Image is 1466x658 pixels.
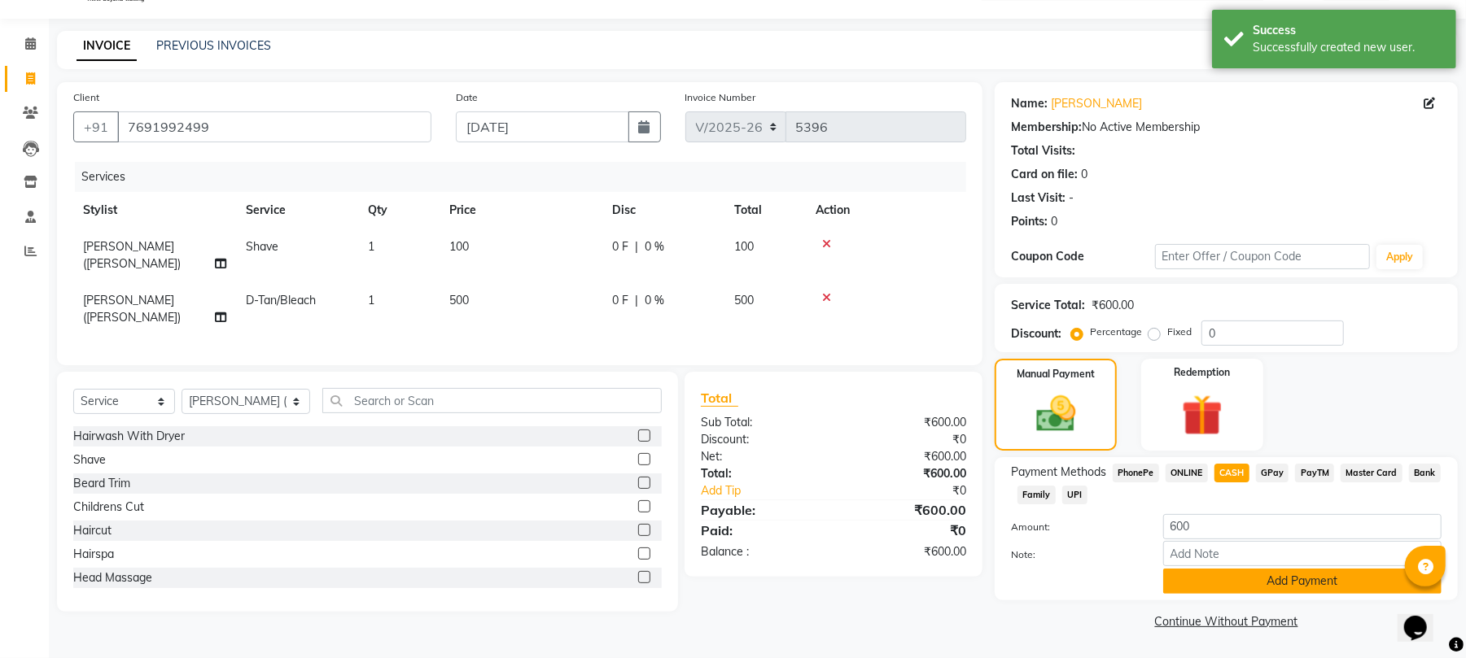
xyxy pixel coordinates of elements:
[1092,297,1134,314] div: ₹600.00
[1295,464,1334,482] span: PayTM
[724,192,806,229] th: Total
[368,239,374,254] span: 1
[449,239,469,254] span: 100
[1163,541,1442,566] input: Add Note
[1069,190,1074,207] div: -
[689,414,834,431] div: Sub Total:
[1167,325,1192,339] label: Fixed
[1163,569,1442,594] button: Add Payment
[1017,486,1056,504] span: Family
[834,500,978,520] div: ₹600.00
[1062,486,1087,504] span: UPI
[1081,166,1087,183] div: 0
[1253,22,1444,39] div: Success
[83,293,181,325] span: [PERSON_NAME] ([PERSON_NAME])
[1376,245,1423,269] button: Apply
[1214,464,1249,482] span: CASH
[1051,213,1057,230] div: 0
[1051,95,1142,112] a: [PERSON_NAME]
[834,448,978,465] div: ₹600.00
[73,90,99,105] label: Client
[1017,367,1095,381] label: Manual Payment
[1011,119,1442,136] div: No Active Membership
[1090,325,1142,339] label: Percentage
[1113,464,1159,482] span: PhonePe
[117,111,431,142] input: Search by Name/Mobile/Email/Code
[834,465,978,482] div: ₹600.00
[73,546,114,563] div: Hairspa
[1163,514,1442,539] input: Amount
[73,522,112,539] div: Haircut
[635,292,638,309] span: |
[73,451,106,468] div: Shave
[77,32,137,61] a: INVOICE
[689,465,834,482] div: Total:
[1398,593,1450,642] iframe: chat widget
[246,293,316,307] span: D-Tan/Bleach
[83,239,181,271] span: [PERSON_NAME] ([PERSON_NAME])
[612,238,628,255] span: 0 F
[998,613,1455,630] a: Continue Without Payment
[1011,464,1106,481] span: Payment Methods
[999,520,1150,534] label: Amount:
[689,500,834,520] div: Payable:
[440,192,602,229] th: Price
[358,192,440,229] th: Qty
[999,547,1150,562] label: Note:
[1174,365,1230,380] label: Redemption
[734,239,754,254] span: 100
[701,390,738,407] span: Total
[834,543,978,560] div: ₹600.00
[689,543,834,560] div: Balance :
[1011,297,1085,314] div: Service Total:
[1169,390,1236,441] img: _gift.svg
[635,238,638,255] span: |
[368,293,374,307] span: 1
[645,292,664,309] span: 0 %
[1253,39,1444,56] div: Successfully created new user.
[322,388,662,413] input: Search or Scan
[645,238,664,255] span: 0 %
[1409,464,1441,482] span: Bank
[1011,142,1075,159] div: Total Visits:
[1341,464,1403,482] span: Master Card
[73,569,152,586] div: Head Massage
[1011,119,1082,136] div: Membership:
[75,162,978,192] div: Services
[1011,190,1066,207] div: Last Visit:
[449,293,469,307] span: 500
[689,431,834,448] div: Discount:
[1011,248,1154,265] div: Coupon Code
[156,38,271,53] a: PREVIOUS INVOICES
[1166,464,1208,482] span: ONLINE
[73,428,185,445] div: Hairwash With Dryer
[689,448,834,465] div: Net:
[734,293,754,307] span: 500
[73,475,130,492] div: Beard Trim
[236,192,358,229] th: Service
[1011,95,1048,112] div: Name:
[834,521,978,540] div: ₹0
[1155,244,1370,269] input: Enter Offer / Coupon Code
[1024,391,1088,437] img: _cash.svg
[834,431,978,448] div: ₹0
[246,239,278,254] span: Shave
[602,192,724,229] th: Disc
[689,521,834,540] div: Paid:
[1256,464,1289,482] span: GPay
[689,482,858,499] a: Add Tip
[612,292,628,309] span: 0 F
[1011,166,1078,183] div: Card on file:
[685,90,756,105] label: Invoice Number
[834,414,978,431] div: ₹600.00
[1011,325,1061,342] div: Discount:
[456,90,478,105] label: Date
[73,111,119,142] button: +91
[73,499,144,516] div: Childrens Cut
[1011,213,1048,230] div: Points:
[73,192,236,229] th: Stylist
[806,192,966,229] th: Action
[858,482,978,499] div: ₹0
